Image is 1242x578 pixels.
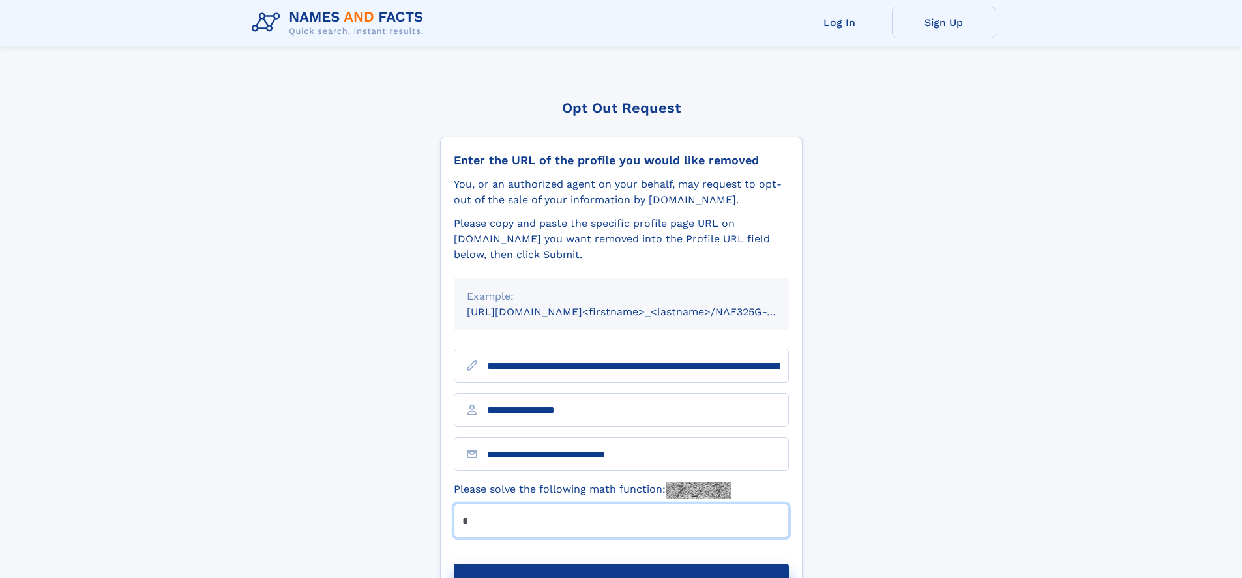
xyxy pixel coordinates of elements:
[246,5,434,40] img: Logo Names and Facts
[467,289,776,304] div: Example:
[454,482,731,499] label: Please solve the following math function:
[892,7,996,38] a: Sign Up
[440,100,803,116] div: Opt Out Request
[467,306,814,318] small: [URL][DOMAIN_NAME]<firstname>_<lastname>/NAF325G-xxxxxxxx
[454,216,789,263] div: Please copy and paste the specific profile page URL on [DOMAIN_NAME] you want removed into the Pr...
[454,177,789,208] div: You, or an authorized agent on your behalf, may request to opt-out of the sale of your informatio...
[788,7,892,38] a: Log In
[454,153,789,167] div: Enter the URL of the profile you would like removed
